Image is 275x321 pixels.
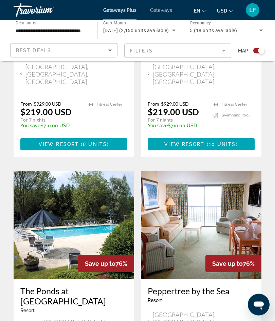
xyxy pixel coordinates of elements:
[85,260,115,267] span: Save up to
[204,142,238,147] span: ( )
[20,117,82,123] p: For 7 nights
[217,8,227,14] span: USD
[161,101,189,107] span: $929.00 USD
[103,28,169,33] span: [DATE] (2,150 units available)
[20,286,127,306] a: The Ponds at [GEOGRAPHIC_DATA]
[34,101,61,107] span: $929.00 USD
[25,63,127,86] span: [GEOGRAPHIC_DATA], [GEOGRAPHIC_DATA], [GEOGRAPHIC_DATA]
[103,21,126,26] span: Start Month
[148,107,199,117] p: $219.00 USD
[148,123,168,129] span: You save
[148,298,162,303] span: Resort
[20,101,32,107] span: From
[14,1,81,19] a: Travorium
[153,63,255,86] span: [GEOGRAPHIC_DATA], [GEOGRAPHIC_DATA], [GEOGRAPHIC_DATA]
[194,6,207,16] button: Change language
[148,123,207,129] p: $710.00 USD
[14,171,134,279] img: 7542I01L.jpg
[148,138,255,151] button: View Resort(10 units)
[209,142,236,147] span: 10 units
[164,142,204,147] span: View Resort
[205,255,261,273] div: 76%
[103,7,136,13] a: Getaways Plus
[148,117,207,123] p: For 7 nights
[124,43,232,58] button: Filter
[148,286,255,296] a: Peppertree by the Sea
[217,6,234,16] button: Change currency
[148,101,159,107] span: From
[83,142,107,147] span: 8 units
[222,103,247,107] span: Fitness Center
[20,308,35,314] span: Resort
[190,28,237,33] span: 5 (18 units available)
[190,21,211,26] span: Occupancy
[222,113,250,118] span: Swimming Pool
[194,8,200,14] span: en
[238,46,248,56] span: Map
[141,171,261,279] img: 0620I01L.jpg
[78,255,134,273] div: 76%
[97,103,122,107] span: Fitness Center
[248,294,270,316] iframe: Button to launch messaging window
[20,138,127,151] button: View Resort(8 units)
[20,123,40,129] span: You save
[16,21,38,25] span: Destination
[20,107,72,117] p: $219.00 USD
[39,142,79,147] span: View Resort
[150,7,172,13] a: Getaways
[249,7,256,14] span: LF
[20,123,82,129] p: $710.00 USD
[16,48,51,53] span: Best Deals
[16,46,112,55] mat-select: Sort by
[79,142,109,147] span: ( )
[212,260,243,267] span: Save up to
[244,3,261,17] button: User Menu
